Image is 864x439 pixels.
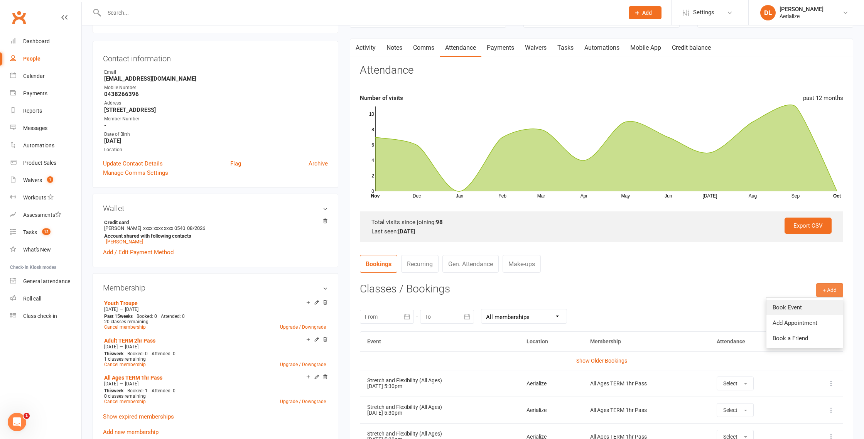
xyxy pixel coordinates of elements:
[760,5,776,20] div: DL
[187,225,205,231] span: 08/2026
[10,224,81,241] a: Tasks 12
[23,56,40,62] div: People
[104,91,328,98] strong: 0438266396
[723,380,737,387] span: Select
[280,399,326,404] a: Upgrade / Downgrade
[127,388,148,393] span: Booked: 1
[816,283,843,297] button: + Add
[360,397,520,423] td: [DATE] 5:30pm
[360,370,520,397] td: [DATE] 5:30pm
[103,168,168,177] a: Manage Comms Settings
[102,306,328,312] div: —
[785,218,832,234] a: Export CSV
[360,332,520,351] th: Event
[280,324,326,330] a: Upgrade / Downgrade
[23,177,42,183] div: Waivers
[367,404,513,410] div: Stretch and Flexibility (All Ages)
[723,407,737,413] span: Select
[103,159,163,168] a: Update Contact Details
[104,393,146,399] span: 0 classes remaining
[625,39,667,57] a: Mobile App
[10,189,81,206] a: Workouts
[371,227,832,236] div: Last seen:
[104,362,146,367] a: Cancel membership
[103,51,328,63] h3: Contact information
[8,413,26,431] iframe: Intercom live chat
[693,4,714,21] span: Settings
[104,307,118,312] span: [DATE]
[381,39,408,57] a: Notes
[10,85,81,102] a: Payments
[104,122,328,129] strong: -
[125,307,138,312] span: [DATE]
[102,344,328,350] div: —
[503,255,541,273] a: Make-ups
[125,344,138,350] span: [DATE]
[10,241,81,258] a: What's New
[23,125,47,131] div: Messages
[104,233,324,239] strong: Account shared with following contacts
[371,218,832,227] div: Total visits since joining:
[127,351,148,356] span: Booked: 0
[23,229,37,235] div: Tasks
[10,273,81,290] a: General attendance kiosk mode
[309,159,328,168] a: Archive
[102,381,328,387] div: —
[104,219,324,225] strong: Credit card
[104,356,146,362] span: 1 classes remaining
[367,378,513,383] div: Stretch and Flexibility (All Ages)
[104,106,328,113] strong: [STREET_ADDRESS]
[104,319,148,324] span: 20 classes remaining
[23,73,45,79] div: Calendar
[104,100,328,107] div: Address
[104,314,120,319] span: Past 15
[526,381,576,387] div: Aerialize
[104,351,113,356] span: This
[104,115,328,123] div: Member Number
[102,7,619,18] input: Search...
[103,429,159,436] a: Add new membership
[104,388,113,393] span: This
[526,407,576,413] div: Aerialize
[10,206,81,224] a: Assessments
[710,332,801,351] th: Attendance
[104,324,146,330] a: Cancel membership
[360,255,397,273] a: Bookings
[42,228,51,235] span: 12
[23,212,61,218] div: Assessments
[642,10,652,16] span: Add
[23,142,54,149] div: Automations
[590,381,703,387] div: All Ages TERM 1hr Pass
[23,38,50,44] div: Dashboard
[766,300,843,315] a: Book Event
[104,75,328,82] strong: [EMAIL_ADDRESS][DOMAIN_NAME]
[280,362,326,367] a: Upgrade / Downgrade
[360,64,413,76] h3: Attendance
[520,332,583,351] th: Location
[360,95,403,101] strong: Number of visits
[102,351,125,356] div: week
[104,131,328,138] div: Date of Birth
[10,50,81,68] a: People
[440,39,481,57] a: Attendance
[583,332,710,351] th: Membership
[102,388,125,393] div: week
[350,39,381,57] a: Activity
[24,413,30,419] span: 1
[104,84,328,91] div: Mobile Number
[803,93,843,103] div: past 12 months
[401,255,439,273] a: Recurring
[766,331,843,346] a: Book a Friend
[104,381,118,387] span: [DATE]
[10,307,81,325] a: Class kiosk mode
[23,295,41,302] div: Roll call
[579,39,625,57] a: Automations
[23,108,42,114] div: Reports
[104,137,328,144] strong: [DATE]
[629,6,661,19] button: Add
[552,39,579,57] a: Tasks
[47,176,53,183] span: 1
[10,290,81,307] a: Roll call
[104,338,155,344] a: Adult TERM 2hr Pass
[230,159,241,168] a: Flag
